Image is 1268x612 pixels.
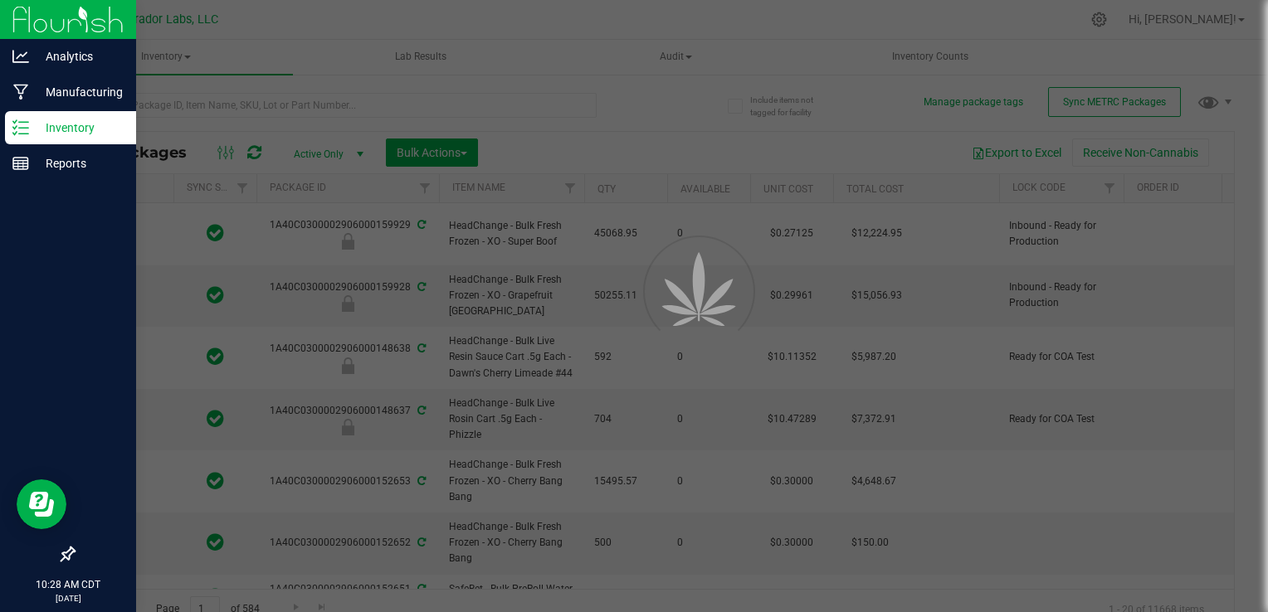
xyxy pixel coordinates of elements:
inline-svg: Manufacturing [12,84,29,100]
p: Reports [29,153,129,173]
p: 10:28 AM CDT [7,577,129,592]
iframe: Resource center [17,479,66,529]
inline-svg: Inventory [12,119,29,136]
inline-svg: Reports [12,155,29,172]
p: [DATE] [7,592,129,605]
inline-svg: Analytics [12,48,29,65]
p: Inventory [29,118,129,138]
p: Manufacturing [29,82,129,102]
p: Analytics [29,46,129,66]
